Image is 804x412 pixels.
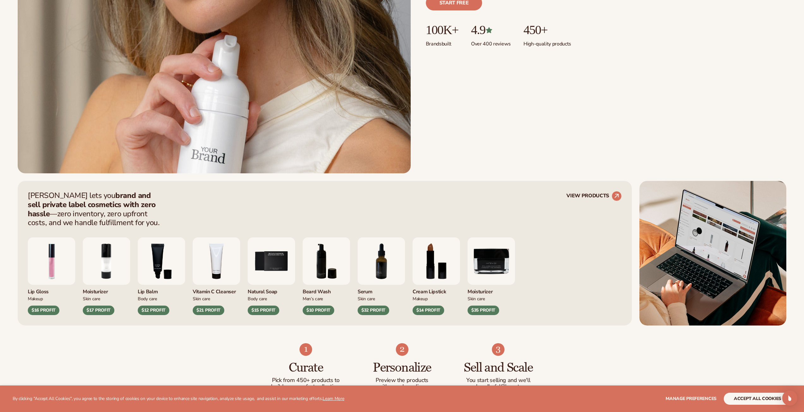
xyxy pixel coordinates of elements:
[303,237,350,285] img: Foaming beard wash.
[83,237,130,315] div: 2 / 9
[358,285,405,295] div: Serum
[138,237,185,285] img: Smoothing lip balm.
[248,237,295,285] img: Nature bar of soap.
[358,237,405,285] img: Collagen and retinol serum.
[28,237,75,285] img: Pink lip gloss.
[193,295,240,302] div: Skin Care
[468,295,515,302] div: Skin Care
[138,295,185,302] div: Body Care
[468,237,515,285] img: Moisturizer.
[366,384,438,390] p: with your branding.
[666,393,716,405] button: Manage preferences
[666,396,716,402] span: Manage preferences
[270,361,342,375] h3: Curate
[782,391,797,406] div: Open Intercom Messenger
[523,23,571,37] p: 450+
[303,237,350,315] div: 6 / 9
[193,237,240,285] img: Vitamin c cleanser.
[299,343,312,356] img: Shopify Image 7
[426,23,458,37] p: 100K+
[248,306,279,315] div: $15 PROFIT
[463,377,534,384] p: You start selling and we'll
[366,377,438,384] p: Preview the products
[413,237,460,315] div: 8 / 9
[28,237,75,315] div: 1 / 9
[468,285,515,295] div: Moisturizer
[492,343,505,356] img: Shopify Image 9
[426,37,458,47] p: Brands built
[468,237,515,315] div: 9 / 9
[413,237,460,285] img: Luxury cream lipstick.
[28,306,59,315] div: $16 PROFIT
[471,37,511,47] p: Over 400 reviews
[358,295,405,302] div: Skin Care
[468,306,499,315] div: $35 PROFIT
[13,396,344,402] p: By clicking "Accept All Cookies", you agree to the storing of cookies on your device to enhance s...
[193,237,240,315] div: 4 / 9
[639,181,786,325] img: Shopify Image 5
[248,237,295,315] div: 5 / 9
[413,295,460,302] div: Makeup
[358,306,389,315] div: $32 PROFIT
[83,237,130,285] img: Moisturizing lotion.
[566,191,622,201] a: VIEW PRODUCTS
[28,285,75,295] div: Lip Gloss
[323,396,344,402] a: Learn More
[138,306,169,315] div: $12 PROFIT
[28,190,156,219] strong: brand and sell private label cosmetics with zero hassle
[138,285,185,295] div: Lip Balm
[463,384,534,390] p: handle fulfillment.
[28,295,75,302] div: Makeup
[193,285,240,295] div: Vitamin C Cleanser
[463,361,534,375] h3: Sell and Scale
[303,285,350,295] div: Beard Wash
[248,295,295,302] div: Body Care
[303,306,334,315] div: $10 PROFIT
[138,237,185,315] div: 3 / 9
[523,37,571,47] p: High-quality products
[83,295,130,302] div: Skin Care
[83,306,114,315] div: $17 PROFIT
[366,361,438,375] h3: Personalize
[28,191,164,227] p: [PERSON_NAME] lets you —zero inventory, zero upfront costs, and we handle fulfillment for you.
[248,285,295,295] div: Natural Soap
[413,285,460,295] div: Cream Lipstick
[396,343,408,356] img: Shopify Image 8
[724,393,791,405] button: accept all cookies
[193,306,224,315] div: $21 PROFIT
[471,23,511,37] p: 4.9
[270,377,342,390] p: Pick from 450+ products to build your perfect collection.
[358,237,405,315] div: 7 / 9
[413,306,444,315] div: $14 PROFIT
[83,285,130,295] div: Moisturizer
[303,295,350,302] div: Men’s Care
